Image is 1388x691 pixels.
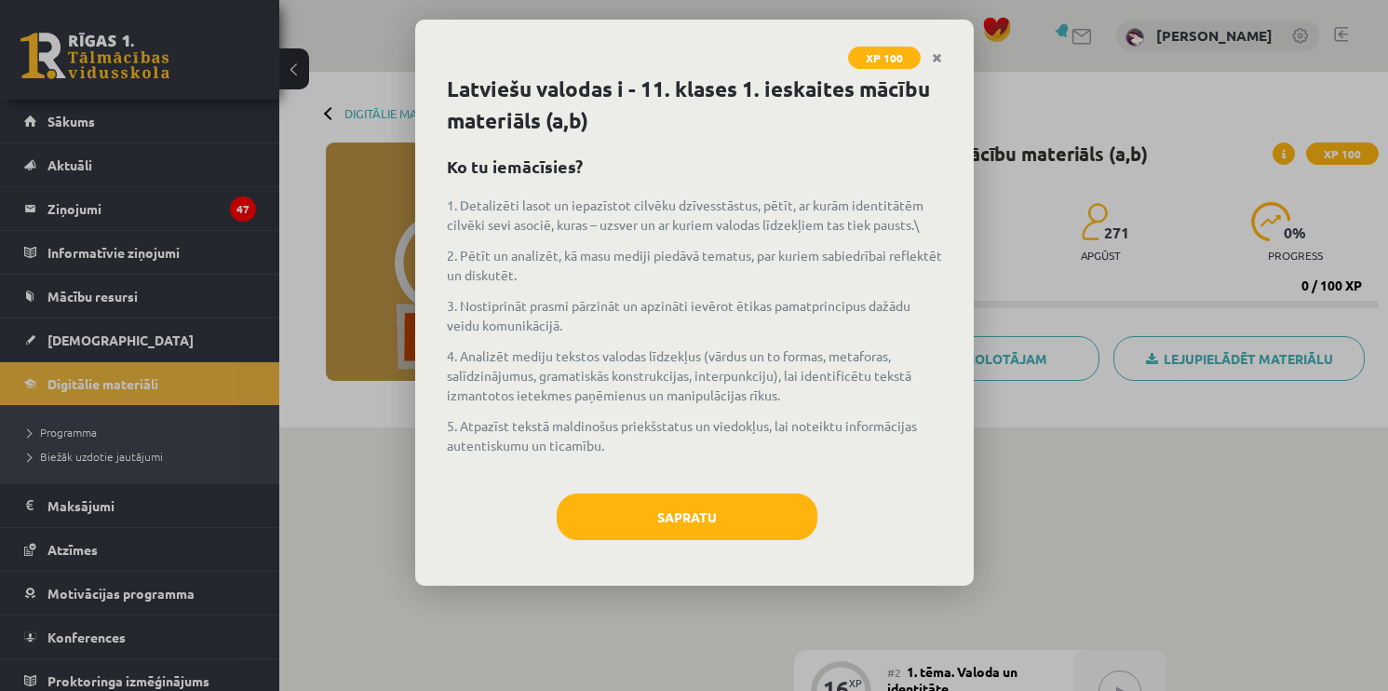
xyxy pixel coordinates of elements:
[447,346,942,405] p: 4. Analizēt mediju tekstos valodas līdzekļus (vārdus un to formas, metaforas, salīdzinājumus, gra...
[921,40,953,76] a: Close
[447,416,942,455] p: 5. Atpazīst tekstā maldinošus priekšstatus un viedokļus, lai noteiktu informācijas autentiskumu u...
[447,246,942,285] p: 2. Pētīt un analizēt, kā masu mediji piedāvā tematus, par kuriem sabiedrībai reflektēt un diskutēt.
[447,74,942,137] h1: Latviešu valodas i - 11. klases 1. ieskaites mācību materiāls (a,b)
[447,196,942,235] p: 1. Detalizēti lasot un iepazīstot cilvēku dzīvesstāstus, pētīt, ar kurām identitātēm cilvēki sevi...
[557,494,817,540] button: Sapratu
[447,154,942,179] h2: Ko tu iemācīsies?
[447,296,942,335] p: 3. Nostiprināt prasmi pārzināt un apzināti ievērot ētikas pamatprincipus dažādu veidu komunikācijā.
[848,47,921,69] span: XP 100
